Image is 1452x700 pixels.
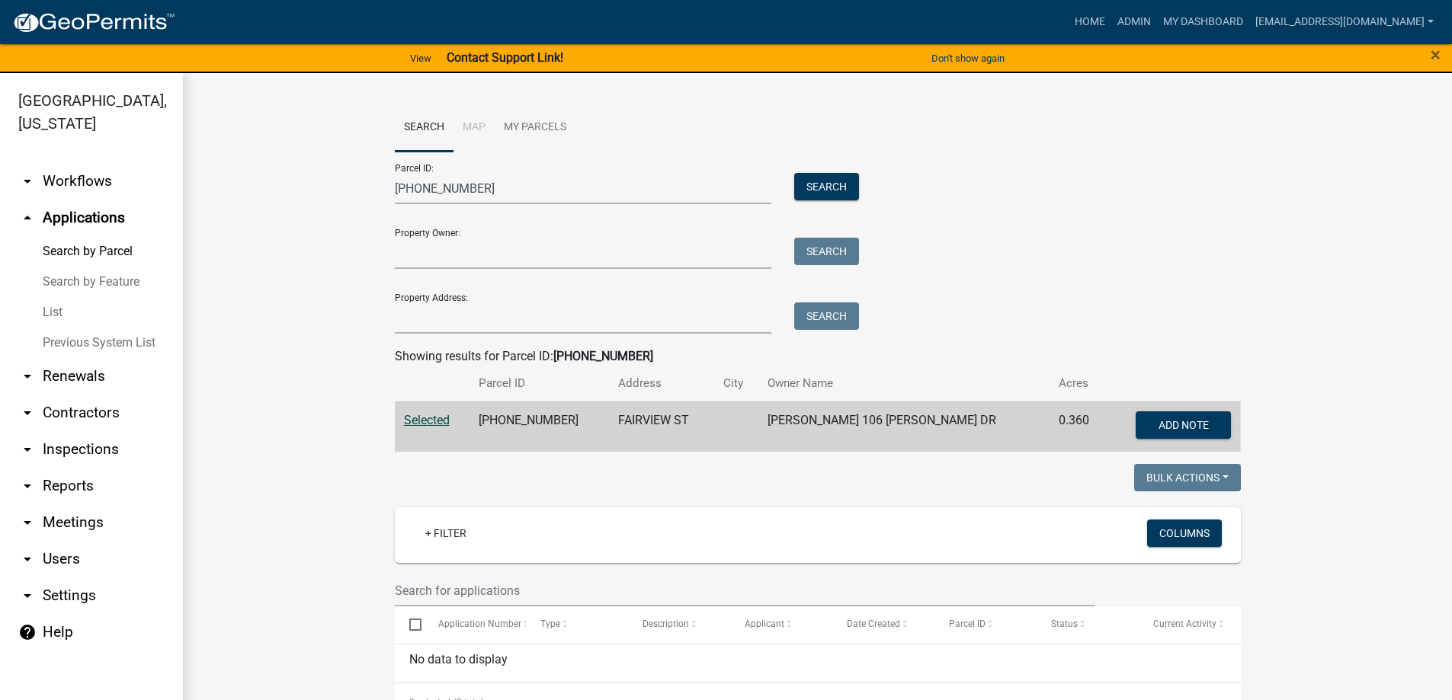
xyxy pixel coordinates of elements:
span: Status [1051,618,1078,629]
i: arrow_drop_down [18,513,37,532]
button: Search [794,302,859,330]
datatable-header-cell: Select [395,606,424,643]
th: Acres [1050,366,1107,401]
input: Search for applications [395,575,1096,606]
datatable-header-cell: Type [526,606,628,643]
button: Search [794,173,859,200]
button: Bulk Actions [1134,464,1241,491]
i: arrow_drop_down [18,367,37,385]
span: Add Note [1159,418,1209,430]
strong: Contact Support Link! [447,50,563,65]
div: No data to display [395,644,1241,682]
td: [PHONE_NUMBER] [470,401,608,452]
a: Admin [1111,8,1157,37]
i: arrow_drop_down [18,440,37,459]
th: Address [609,366,714,401]
datatable-header-cell: Date Created [832,606,934,643]
datatable-header-cell: Parcel ID [934,606,1037,643]
span: × [1431,44,1441,66]
datatable-header-cell: Application Number [424,606,526,643]
i: arrow_drop_down [18,404,37,422]
a: Selected [404,413,450,427]
datatable-header-cell: Applicant [730,606,832,643]
button: Don't show again [925,46,1011,71]
a: [EMAIL_ADDRESS][DOMAIN_NAME] [1249,8,1440,37]
datatable-header-cell: Current Activity [1139,606,1241,643]
i: arrow_drop_down [18,587,37,605]
th: Owner Name [758,366,1049,401]
button: Add Note [1136,411,1231,439]
a: Search [395,104,454,152]
div: Showing results for Parcel ID: [395,347,1241,366]
button: Close [1431,46,1441,64]
th: Parcel ID [470,366,608,401]
span: Current Activity [1153,618,1216,629]
td: 0.360 [1050,401,1107,452]
strong: [PHONE_NUMBER] [553,349,653,363]
i: arrow_drop_down [18,477,37,495]
td: [PERSON_NAME] 106 [PERSON_NAME] DR [758,401,1049,452]
th: City [714,366,759,401]
datatable-header-cell: Status [1037,606,1139,643]
a: View [404,46,438,71]
button: Search [794,238,859,265]
i: help [18,623,37,641]
span: Applicant [745,618,784,629]
span: Type [540,618,560,629]
td: FAIRVIEW ST [609,401,714,452]
datatable-header-cell: Description [628,606,730,643]
span: Application Number [438,618,521,629]
i: arrow_drop_down [18,172,37,190]
span: Parcel ID [949,618,986,629]
a: My Parcels [495,104,575,152]
a: + Filter [413,519,479,547]
i: arrow_drop_down [18,550,37,568]
a: Home [1069,8,1111,37]
button: Columns [1147,519,1222,547]
a: My Dashboard [1157,8,1249,37]
i: arrow_drop_up [18,209,37,227]
span: Date Created [847,618,900,629]
span: Description [643,618,689,629]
